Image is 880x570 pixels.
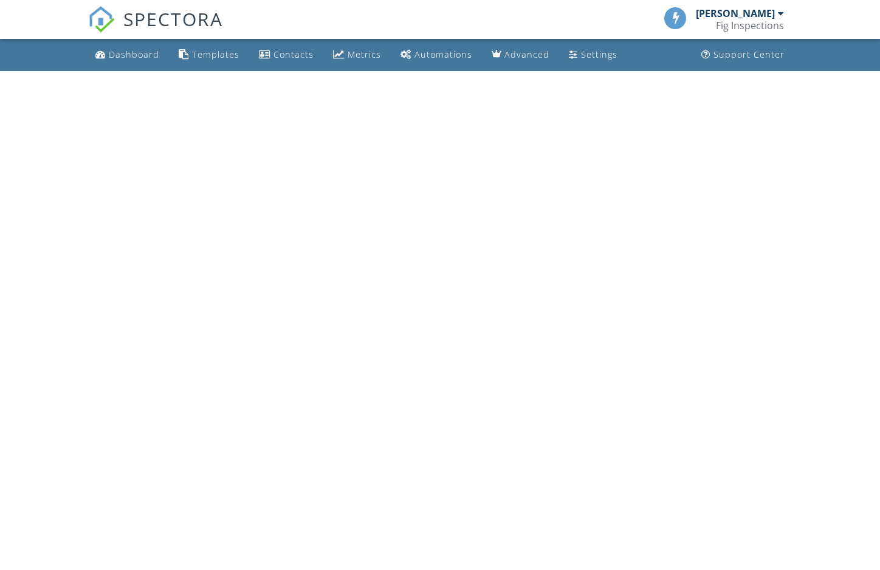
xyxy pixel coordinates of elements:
span: SPECTORA [123,6,223,32]
div: [PERSON_NAME] [696,7,775,19]
div: Settings [581,49,617,60]
a: Dashboard [91,44,164,66]
a: Templates [174,44,244,66]
div: Metrics [348,49,381,60]
a: SPECTORA [88,16,223,42]
div: Templates [192,49,239,60]
img: The Best Home Inspection Software - Spectora [88,6,115,33]
a: Metrics [328,44,386,66]
div: Fig Inspections [716,19,784,32]
div: Advanced [504,49,549,60]
div: Dashboard [109,49,159,60]
a: Advanced [487,44,554,66]
a: Contacts [254,44,318,66]
a: Support Center [696,44,789,66]
div: Support Center [713,49,785,60]
div: Automations [414,49,472,60]
div: Contacts [273,49,314,60]
a: Settings [564,44,622,66]
a: Automations (Basic) [396,44,477,66]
